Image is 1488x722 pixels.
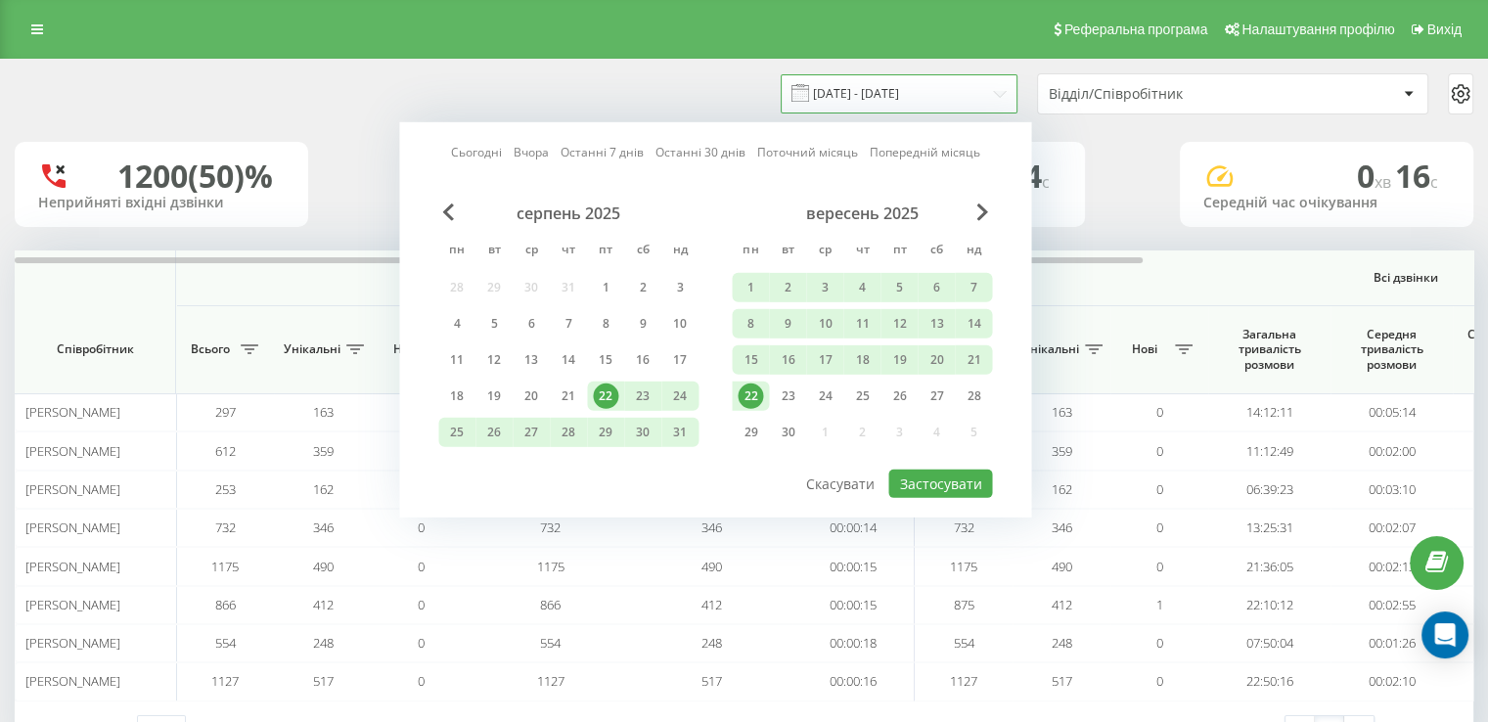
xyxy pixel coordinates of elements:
[593,275,618,300] div: 1
[775,384,800,409] div: 23
[313,672,334,690] span: 517
[215,596,236,613] span: 866
[976,203,988,221] span: Next Month
[591,237,620,266] abbr: п’ятниця
[955,309,992,338] div: нд 14 вер 2025 р.
[25,596,120,613] span: [PERSON_NAME]
[313,519,334,536] span: 346
[812,311,837,337] div: 10
[843,382,880,411] div: чт 25 вер 2025 р.
[25,519,120,536] span: [PERSON_NAME]
[736,237,765,266] abbr: понеділок
[519,420,544,445] div: 27
[812,275,837,300] div: 3
[1052,634,1072,652] span: 248
[556,420,581,445] div: 28
[587,382,624,411] div: пт 22 серп 2025 р.
[556,347,581,373] div: 14
[701,558,722,575] span: 490
[732,345,769,375] div: пн 15 вер 2025 р.
[1330,393,1453,431] td: 00:05:14
[886,384,912,409] div: 26
[701,519,722,536] span: 346
[732,382,769,411] div: пн 22 вер 2025 р.
[211,558,239,575] span: 1175
[732,203,992,223] div: вересень 2025
[806,345,843,375] div: ср 17 вер 2025 р.
[806,273,843,302] div: ср 3 вер 2025 р.
[313,558,334,575] span: 490
[442,203,454,221] span: Previous Month
[513,418,550,447] div: ср 27 серп 2025 р.
[215,480,236,498] span: 253
[215,403,236,421] span: 297
[25,558,120,575] span: [PERSON_NAME]
[886,347,912,373] div: 19
[418,519,425,536] span: 0
[769,345,806,375] div: вт 16 вер 2025 р.
[624,273,661,302] div: сб 2 серп 2025 р.
[924,275,949,300] div: 6
[738,275,763,300] div: 1
[1049,86,1283,103] div: Відділ/Співробітник
[1330,624,1453,662] td: 00:01:26
[849,347,875,373] div: 18
[593,347,618,373] div: 15
[481,384,507,409] div: 19
[880,345,918,375] div: пт 19 вер 2025 р.
[1120,341,1169,357] span: Нові
[284,341,340,357] span: Унікальні
[918,382,955,411] div: сб 27 вер 2025 р.
[442,237,472,266] abbr: понеділок
[513,382,550,411] div: ср 20 серп 2025 р.
[313,480,334,498] span: 162
[1156,480,1163,498] span: 0
[667,384,693,409] div: 24
[587,418,624,447] div: пт 29 серп 2025 р.
[954,596,974,613] span: 875
[843,309,880,338] div: чт 11 вер 2025 р.
[624,345,661,375] div: сб 16 серп 2025 р.
[661,382,699,411] div: нд 24 серп 2025 р.
[593,420,618,445] div: 29
[382,341,430,357] span: Нові
[665,237,695,266] abbr: неділя
[738,311,763,337] div: 8
[955,382,992,411] div: нд 28 вер 2025 р.
[25,442,120,460] span: [PERSON_NAME]
[215,442,236,460] span: 612
[25,403,120,421] span: [PERSON_NAME]
[775,311,800,337] div: 9
[954,634,974,652] span: 554
[884,237,914,266] abbr: п’ятниця
[550,382,587,411] div: чт 21 серп 2025 р.
[1208,509,1330,547] td: 13:25:31
[215,634,236,652] span: 554
[630,311,655,337] div: 9
[738,347,763,373] div: 15
[444,347,470,373] div: 11
[810,237,839,266] abbr: середа
[655,143,745,161] a: Останні 30 днів
[773,237,802,266] abbr: вівторок
[517,237,546,266] abbr: середа
[630,384,655,409] div: 23
[554,237,583,266] abbr: четвер
[537,558,564,575] span: 1175
[769,273,806,302] div: вт 2 вер 2025 р.
[1208,586,1330,624] td: 22:10:12
[1208,662,1330,700] td: 22:50:16
[540,596,561,613] span: 866
[628,237,657,266] abbr: субота
[1375,171,1395,193] span: хв
[418,596,425,613] span: 0
[1421,611,1468,658] div: Open Intercom Messenger
[792,509,915,547] td: 00:00:14
[792,662,915,700] td: 00:00:16
[1330,586,1453,624] td: 00:02:55
[1052,519,1072,536] span: 346
[792,624,915,662] td: 00:00:18
[451,143,502,161] a: Сьогодні
[550,418,587,447] div: чт 28 серп 2025 р.
[959,237,988,266] abbr: неділя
